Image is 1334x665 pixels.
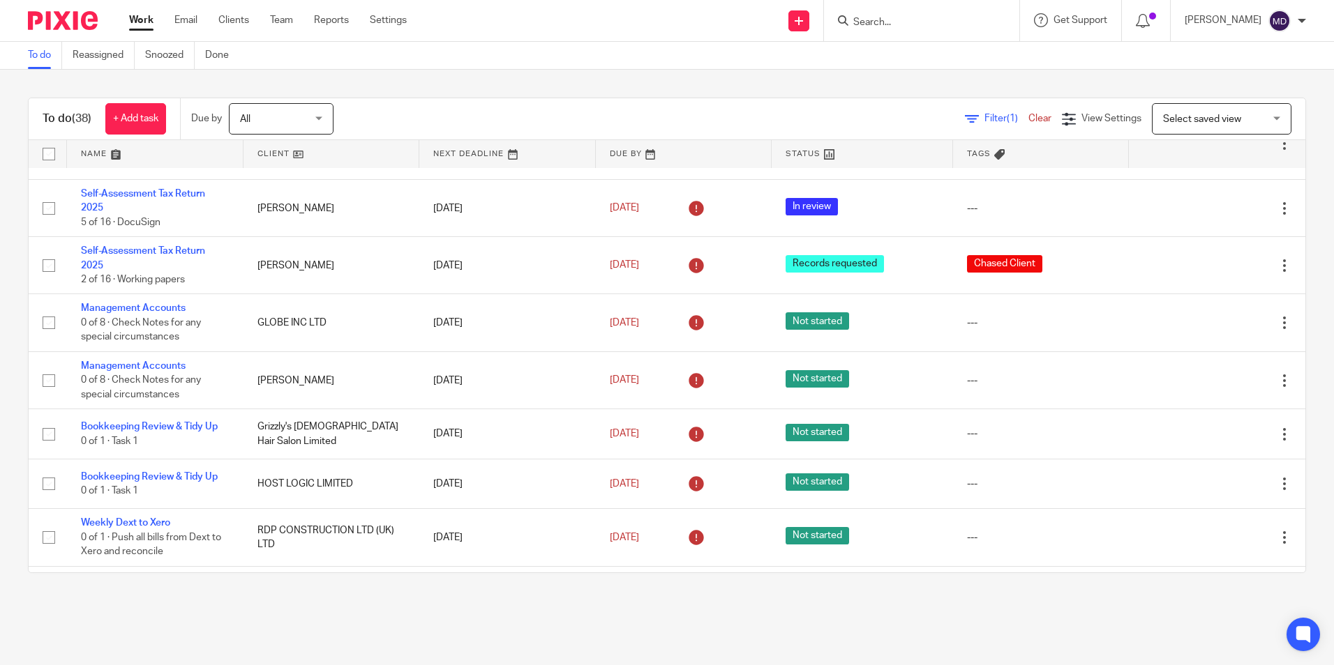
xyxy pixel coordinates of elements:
span: [DATE] [610,261,639,270]
td: HOST LOGIC LIMITED [243,566,420,616]
td: [PERSON_NAME] [243,351,420,408]
img: svg%3E [1268,10,1291,32]
span: Not started [786,473,849,491]
a: Done [205,42,239,69]
p: Due by [191,112,222,125]
a: + Add task [105,103,166,135]
td: [DATE] [419,459,596,508]
span: 0 of 16 · Email to request SATR information [81,146,213,170]
span: Select saved view [1163,114,1241,124]
div: --- [967,530,1116,544]
span: [DATE] [610,376,639,385]
div: --- [967,201,1116,215]
td: GLOBE INC LTD [243,294,420,351]
span: (1) [1007,114,1018,123]
span: [DATE] [610,479,639,489]
td: [DATE] [419,409,596,459]
a: Management Accounts [81,361,186,371]
td: [PERSON_NAME] [243,180,420,237]
a: Weekly Dext to Xero [81,518,170,528]
td: Grizzly's [DEMOGRAPHIC_DATA] Hair Salon Limited [243,409,420,459]
span: 0 of 8 · Check Notes for any special circumstances [81,376,201,400]
span: Get Support [1054,15,1107,25]
div: --- [967,427,1116,441]
a: Management Accounts [81,303,186,313]
td: [DATE] [419,294,596,351]
span: View Settings [1081,114,1141,123]
a: Bookkeeping Review & Tidy Up [81,472,218,482]
span: All [240,114,250,124]
span: Records requested [786,255,884,273]
span: Chased Client [967,255,1042,273]
span: 0 of 8 · Check Notes for any special circumstances [81,318,201,342]
span: 0 of 1 · Push all bills from Dext to Xero and reconcile [81,533,221,557]
span: 0 of 1 · Task 1 [81,436,138,446]
td: [DATE] [419,509,596,566]
span: [DATE] [610,318,639,328]
span: [DATE] [610,533,639,542]
span: Not started [786,370,849,388]
p: [PERSON_NAME] [1185,13,1261,27]
a: Reassigned [73,42,135,69]
div: --- [967,374,1116,388]
td: [DATE] [419,180,596,237]
span: 0 of 1 · Task 1 [81,486,138,496]
span: 5 of 16 · DocuSign [81,217,160,227]
img: Pixie [28,11,98,30]
span: [DATE] [610,203,639,213]
a: Clear [1028,114,1051,123]
input: Search [852,17,977,29]
a: Self-Assessment Tax Return 2025 [81,189,205,213]
a: Settings [370,13,407,27]
a: Snoozed [145,42,195,69]
td: [DATE] [419,566,596,616]
div: --- [967,477,1116,491]
span: Not started [786,312,849,330]
h1: To do [43,112,91,126]
span: Not started [786,424,849,441]
td: [DATE] [419,351,596,408]
div: --- [967,316,1116,330]
a: Clients [218,13,249,27]
span: Filter [984,114,1028,123]
td: [DATE] [419,237,596,294]
a: Bookkeeping Review & Tidy Up [81,422,218,431]
td: RDP CONSTRUCTION LTD (UK) LTD [243,509,420,566]
a: Work [129,13,153,27]
span: Tags [967,150,991,158]
a: Email [174,13,197,27]
a: Team [270,13,293,27]
span: Not started [786,527,849,544]
span: 2 of 16 · Working papers [81,275,185,284]
a: Reports [314,13,349,27]
a: Self-Assessment Tax Return 2025 [81,246,205,270]
span: In review [786,198,838,215]
span: (38) [72,113,91,124]
td: HOST LOGIC LIMITED [243,459,420,508]
span: [DATE] [610,429,639,438]
a: To do [28,42,62,69]
td: [PERSON_NAME] [243,237,420,294]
